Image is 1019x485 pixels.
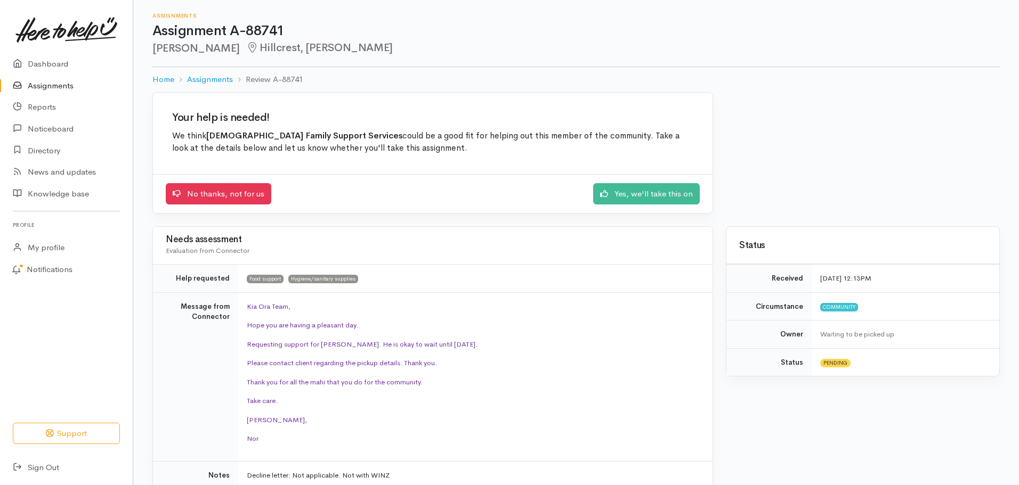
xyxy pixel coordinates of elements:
h6: Assignments [152,13,1000,19]
span: Pending [820,359,851,367]
td: Help requested [153,265,238,293]
p: We think could be a good fit for helping out this member of the community. Take a look at the det... [172,130,693,155]
h3: Needs assessment [166,235,700,245]
td: Status [726,348,812,376]
a: Home [152,73,174,86]
span: Thank you for all the mahi that you do for the community. [247,377,423,387]
span: Take care. [247,396,278,405]
span: Hygiene/sanitary supplies [288,275,358,283]
h3: Status [739,241,986,251]
li: Review A-88741 [233,73,303,86]
time: [DATE] 12:13PM [820,274,871,283]
span: [PERSON_NAME], [247,415,307,424]
span: Hope you are having a pleasant day. [247,320,358,330]
td: Owner [726,320,812,349]
span: Please contact client regarding the pickup details. Thank you. [247,358,437,367]
span: Evaluation from Connector [166,246,249,255]
p: Decline letter: Not applicable. Not with WINZ [247,470,700,481]
div: Waiting to be picked up [820,329,986,340]
a: No thanks, not for us [166,183,271,205]
b: [DEMOGRAPHIC_DATA] Family Support Services [206,130,402,141]
span: Community [820,303,858,311]
td: Message from Connector [153,292,238,461]
a: Assignments [187,73,233,86]
td: Circumstance [726,292,812,320]
h6: Profile [13,218,120,232]
h1: Assignment A-88741 [152,23,1000,39]
td: Received [726,265,812,293]
span: Hillcrest, [PERSON_NAME] [246,41,393,54]
span: Nor [247,434,258,443]
span: Food support [247,275,284,283]
h2: Your help is needed! [172,112,693,124]
button: Support [13,423,120,445]
span: Requesting support for [PERSON_NAME]. He is okay to wait until [DATE]. [247,340,478,349]
h2: [PERSON_NAME] [152,42,1000,54]
a: Yes, we'll take this on [593,183,700,205]
nav: breadcrumb [152,67,1000,92]
font: Kia Ora Team, [247,302,290,311]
